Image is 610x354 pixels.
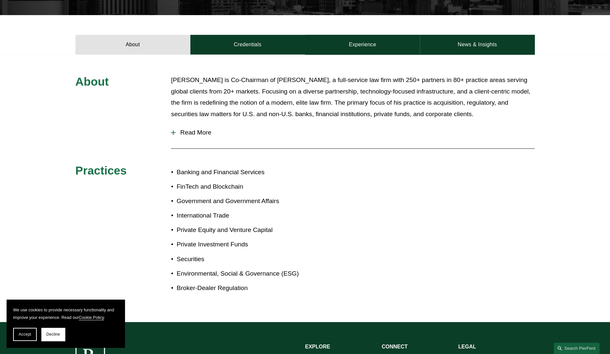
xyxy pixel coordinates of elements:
[177,181,305,193] p: FinTech and Blockchain
[177,224,305,236] p: Private Equity and Venture Capital
[177,254,305,265] p: Securities
[177,210,305,221] p: International Trade
[554,343,599,354] a: Search this site
[177,196,305,207] p: Government and Government Affairs
[382,344,408,349] strong: CONNECT
[177,239,305,250] p: Private Investment Funds
[177,268,305,280] p: Environmental, Social & Governance (ESG)
[190,35,305,54] a: Credentials
[171,124,535,141] button: Read More
[75,75,109,88] span: About
[75,164,127,177] span: Practices
[46,332,60,337] span: Decline
[305,35,420,54] a: Experience
[41,328,65,341] button: Decline
[19,332,31,337] span: Accept
[13,306,118,321] p: We use cookies to provide necessary functionality and improve your experience. Read our .
[7,300,125,347] section: Cookie banner
[75,35,190,54] a: About
[458,344,476,349] strong: LEGAL
[177,282,305,294] p: Broker-Dealer Regulation
[171,74,535,120] p: [PERSON_NAME] is Co-Chairman of [PERSON_NAME], a full-service law firm with 250+ partners in 80+ ...
[176,129,535,136] span: Read More
[305,344,330,349] strong: EXPLORE
[420,35,535,54] a: News & Insights
[13,328,37,341] button: Accept
[177,167,305,178] p: Banking and Financial Services
[79,315,104,320] a: Cookie Policy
